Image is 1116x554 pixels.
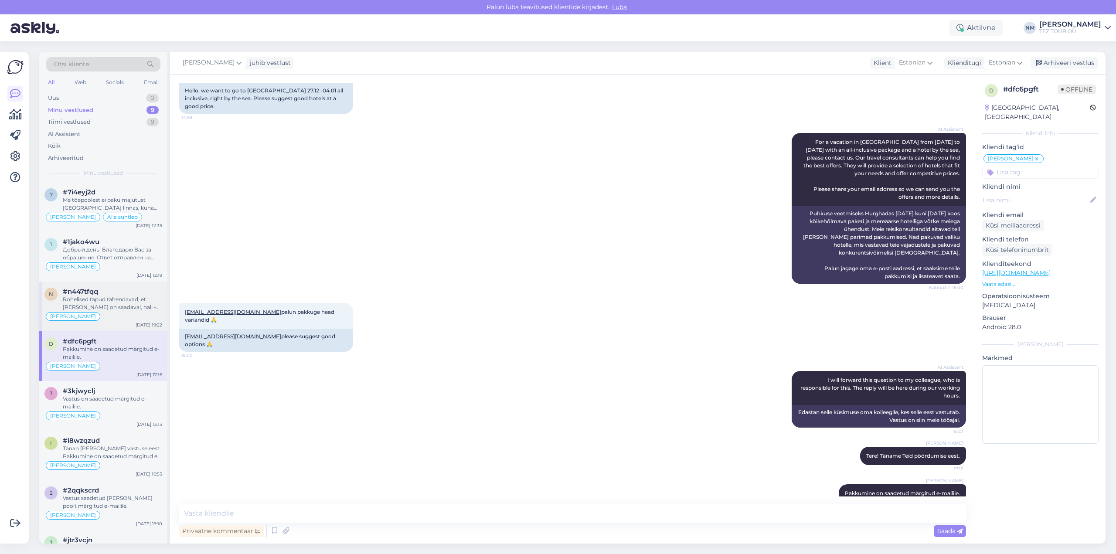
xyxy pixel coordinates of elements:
[1058,85,1096,94] span: Offline
[48,94,59,102] div: Uus
[181,114,214,121] span: 14:59
[136,272,162,279] div: [DATE] 12:19
[50,489,53,496] span: 2
[136,520,162,527] div: [DATE] 19:10
[866,452,960,459] span: Tere! Täname Teid pöördumise eest.
[179,525,264,537] div: Privaatne kommentaar
[982,323,1099,332] p: Android 28.0
[63,494,162,510] div: Vastus saadetud [PERSON_NAME] poolt märgitud e-mailile.
[181,352,214,359] span: 15:00
[982,220,1044,231] div: Küsi meiliaadressi
[136,322,162,328] div: [DATE] 19:22
[949,20,1003,36] div: Aktiivne
[929,284,963,291] span: Nähtud ✓ 15:00
[63,345,162,361] div: Pakkumine on saadetud märgitud e-mailile.
[63,238,99,246] span: #1jako4wu
[63,288,98,296] span: #n447tfqq
[142,77,160,88] div: Email
[185,309,336,323] span: palun pakkuge head variandid 🙏
[63,196,162,212] div: Me tõepoolest ei paku majutust [GEOGRAPHIC_DATA] linnas, kuna see asub liiga kaugel Iraklioni len...
[982,129,1099,137] div: Kliendi info
[50,539,52,546] span: j
[982,244,1052,256] div: Küsi telefoninumbrit
[800,377,961,399] span: I will forward this question to my colleague, who is responsible for this. The reply will be here...
[104,77,126,88] div: Socials
[982,353,1099,363] p: Märkmed
[982,280,1099,288] p: Vaata edasi ...
[50,241,52,248] span: 1
[146,118,159,126] div: 9
[609,3,629,11] span: Luba
[982,182,1099,191] p: Kliendi nimi
[989,87,994,94] span: d
[1031,57,1098,69] div: Arhiveeri vestlus
[931,428,963,435] span: 15:01
[63,387,95,395] span: #3kjwyclj
[926,477,963,484] span: [PERSON_NAME]
[185,333,281,340] a: [EMAIL_ADDRESS][DOMAIN_NAME]
[982,301,1099,310] p: [MEDICAL_DATA]
[985,103,1090,122] div: [GEOGRAPHIC_DATA], [GEOGRAPHIC_DATA]
[926,440,963,446] span: [PERSON_NAME]
[179,83,353,114] div: Hello, we want to go to [GEOGRAPHIC_DATA] 27.12 -04.01 all inclusive, right by the sea. Please su...
[136,471,162,477] div: [DATE] 16:55
[46,77,56,88] div: All
[982,259,1099,269] p: Klienditeekond
[136,371,162,378] div: [DATE] 17:16
[63,246,162,262] div: Добрый день! Благодарю Вас за обращение. Ответ отправлен на указанный Вами электронный адрес.
[63,536,92,544] span: #jtr3vcjn
[803,139,961,200] span: For a vacation in [GEOGRAPHIC_DATA] from [DATE] to [DATE] with an all-inclusive package and a hot...
[988,156,1034,161] span: [PERSON_NAME]
[982,292,1099,301] p: Operatsioonisüsteem
[931,126,963,133] span: AI Assistent
[146,94,159,102] div: 0
[982,166,1099,179] input: Lisa tag
[63,296,162,311] div: Rohelised täpud tähendavad, et [PERSON_NAME] on saadaval, hall - puuduvad
[48,118,91,126] div: Tiimi vestlused
[48,142,61,150] div: Kõik
[870,58,891,68] div: Klient
[246,58,291,68] div: juhib vestlust
[48,130,80,139] div: AI Assistent
[49,340,53,347] span: d
[63,188,95,196] span: #7i4eyj2d
[50,440,52,446] span: i
[63,445,162,460] div: Tänan [PERSON_NAME] vastuse eest. Pakkumine on saadetud märgitud e-mailile.
[792,405,966,428] div: Edastan selle küsimuse oma kolleegile, kes selle eest vastutab. Vastus on siin meie tööajal.
[1039,21,1111,35] a: [PERSON_NAME]TEZ TOUR OÜ
[136,222,162,229] div: [DATE] 12:35
[1024,22,1036,34] div: NM
[1039,21,1101,28] div: [PERSON_NAME]
[48,106,93,115] div: Minu vestlused
[136,421,162,428] div: [DATE] 13:13
[107,214,138,220] span: Alla suhtleb
[50,413,96,418] span: [PERSON_NAME]
[63,486,99,494] span: #2qqkscrd
[937,527,963,535] span: Saada
[944,58,981,68] div: Klienditugi
[982,313,1099,323] p: Brauser
[931,364,963,370] span: AI Assistent
[982,269,1051,277] a: [URL][DOMAIN_NAME]
[63,437,100,445] span: #i8wzqzud
[989,58,1015,68] span: Estonian
[982,235,1099,244] p: Kliendi telefon
[48,154,84,163] div: Arhiveeritud
[792,206,966,284] div: Puhkuse veetmiseks Hurghadas [DATE] kuni [DATE] koos kõikehõlmava paketi ja mereäärse hotelliga v...
[982,340,1099,348] div: [PERSON_NAME]
[50,513,96,518] span: [PERSON_NAME]
[185,309,281,315] a: [EMAIL_ADDRESS][DOMAIN_NAME]
[1003,84,1058,95] div: # dfc6pgft
[50,390,53,397] span: 3
[931,466,963,472] span: 17:12
[50,264,96,269] span: [PERSON_NAME]
[63,337,96,345] span: #dfc6pgft
[50,214,96,220] span: [PERSON_NAME]
[899,58,925,68] span: Estonian
[982,143,1099,152] p: Kliendi tag'id
[50,364,96,369] span: [PERSON_NAME]
[49,291,53,297] span: n
[982,211,1099,220] p: Kliendi email
[50,314,96,319] span: [PERSON_NAME]
[179,329,353,352] div: please suggest good options 🙏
